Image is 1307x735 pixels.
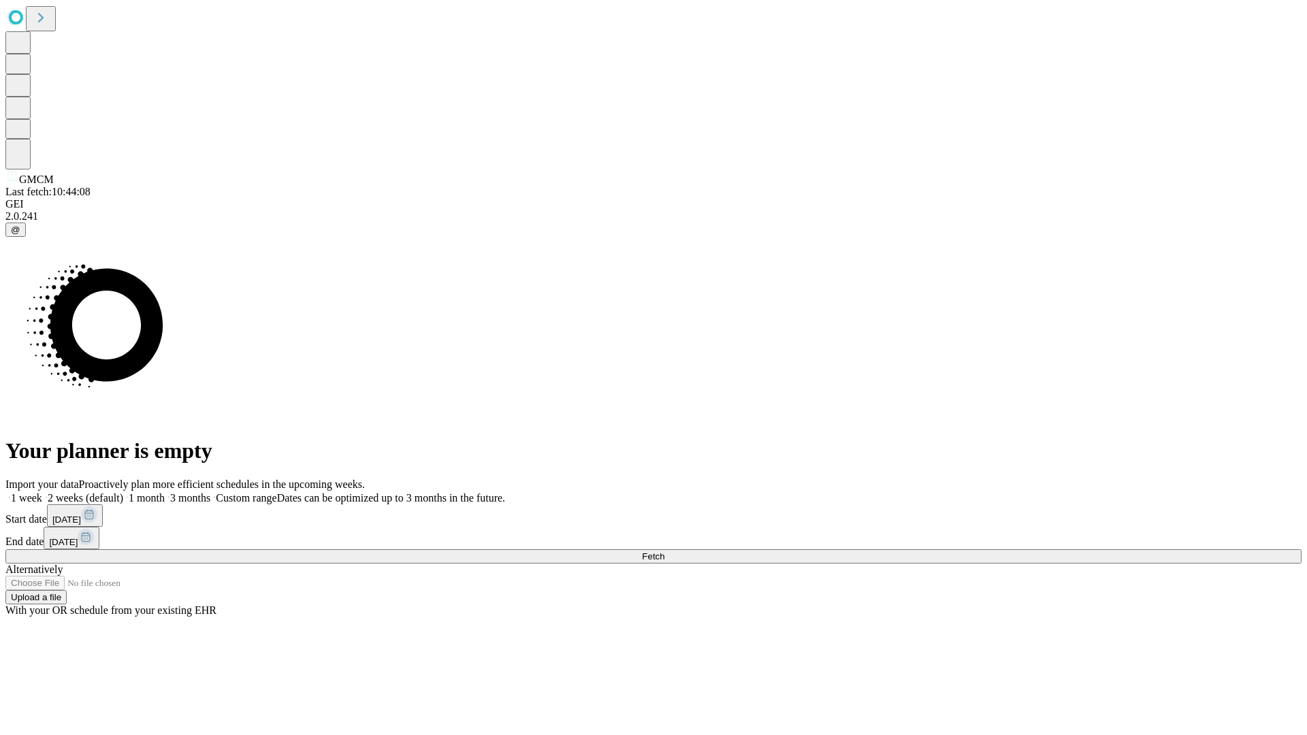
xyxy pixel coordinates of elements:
[216,492,276,504] span: Custom range
[52,514,81,525] span: [DATE]
[11,225,20,235] span: @
[11,492,42,504] span: 1 week
[5,186,91,197] span: Last fetch: 10:44:08
[5,549,1302,563] button: Fetch
[5,223,26,237] button: @
[5,210,1302,223] div: 2.0.241
[47,504,103,527] button: [DATE]
[170,492,210,504] span: 3 months
[48,492,123,504] span: 2 weeks (default)
[5,590,67,604] button: Upload a file
[5,604,216,616] span: With your OR schedule from your existing EHR
[5,527,1302,549] div: End date
[49,537,78,547] span: [DATE]
[44,527,99,549] button: [DATE]
[5,504,1302,527] div: Start date
[277,492,505,504] span: Dates can be optimized up to 3 months in the future.
[642,551,664,561] span: Fetch
[5,478,79,490] span: Import your data
[5,438,1302,463] h1: Your planner is empty
[5,198,1302,210] div: GEI
[129,492,165,504] span: 1 month
[19,174,54,185] span: GMCM
[79,478,365,490] span: Proactively plan more efficient schedules in the upcoming weeks.
[5,563,63,575] span: Alternatively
